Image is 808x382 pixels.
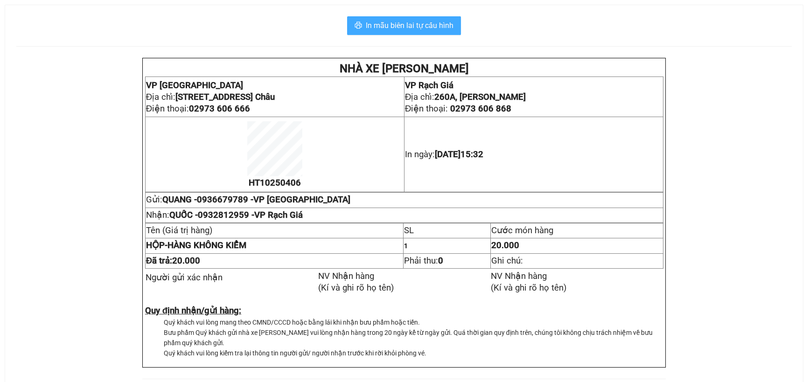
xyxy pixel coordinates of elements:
strong: 0 [438,256,443,266]
span: printer [355,21,362,30]
span: 02973 606 666 [189,104,250,114]
span: Người gửi xác nhận [146,272,223,283]
span: HỘP [146,240,165,250]
strong: 260A, [PERSON_NAME] [434,92,526,102]
span: VP Rạch Giá [405,80,453,90]
span: SL [404,225,414,236]
span: Cước món hàng [491,225,553,236]
button: printerIn mẫu biên lai tự cấu hình [347,16,461,35]
li: Bưu phẩm Quý khách gửi nhà xe [PERSON_NAME] vui lòng nhận hàng trong 20 ngày kể từ ngày gửi. Quá ... [164,327,663,348]
span: HT10250406 [249,178,301,188]
span: (Kí và ghi rõ họ tên) [491,283,567,293]
strong: NHÀ XE [PERSON_NAME] [339,62,468,75]
span: 0932812959 - [198,210,303,220]
span: NV Nhận hàng [491,271,547,281]
span: NV Nhận hàng [318,271,374,281]
li: Quý khách vui lòng mang theo CMND/CCCD hoặc bằng lái khi nhận bưu phẩm hoặc tiền. [164,317,663,327]
span: (Kí và ghi rõ họ tên) [318,283,394,293]
span: 15:32 [460,149,483,160]
strong: Quy định nhận/gửi hàng: [145,306,241,316]
span: Gửi: [146,194,350,205]
span: Ghi chú: [491,256,523,266]
span: - [146,240,167,250]
li: Quý khách vui lòng kiểm tra lại thông tin người gửi/ người nhận trước khi rời khỏi phòng vé. [164,348,663,358]
span: Điện thoại: [146,104,250,114]
strong: [STREET_ADDRESS] Châu [175,92,275,102]
span: Tên (Giá trị hàng) [146,225,213,236]
span: QUANG - [162,194,350,205]
span: Địa chỉ: [146,92,275,102]
span: Điện thoại: [405,104,511,114]
span: 20.000 [172,256,200,266]
span: [DATE] [435,149,483,160]
span: Đã trả: [146,256,200,266]
span: 02973 606 868 [450,104,511,114]
span: Phải thu: [404,256,443,266]
span: VP [GEOGRAPHIC_DATA] [146,80,243,90]
span: Nhận: [146,210,303,220]
strong: HÀNG KHÔNG KIỂM [146,240,246,250]
span: In mẫu biên lai tự cấu hình [366,20,453,31]
span: QUỐC - [169,210,303,220]
span: 1 [404,242,408,250]
span: 0936679789 - [197,194,350,205]
span: Địa chỉ: [405,92,526,102]
span: 20.000 [491,240,519,250]
span: VP [GEOGRAPHIC_DATA] [253,194,350,205]
span: In ngày: [405,149,483,160]
span: VP Rạch Giá [254,210,303,220]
